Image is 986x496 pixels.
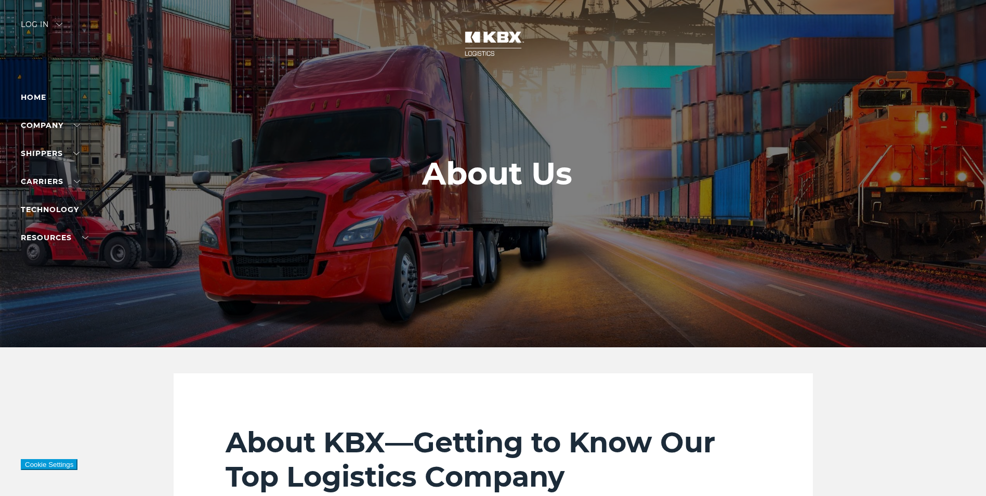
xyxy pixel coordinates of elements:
h1: About Us [422,156,572,191]
a: Company [21,121,80,130]
a: SHIPPERS [21,149,80,158]
div: Log in [21,21,62,36]
a: Carriers [21,177,80,186]
img: arrow [56,23,62,26]
a: Technology [21,205,79,214]
a: RESOURCES [21,233,88,242]
a: Home [21,93,46,102]
button: Cookie Settings [21,459,77,470]
h2: About KBX—Getting to Know Our Top Logistics Company [226,425,761,494]
img: kbx logo [454,21,532,67]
